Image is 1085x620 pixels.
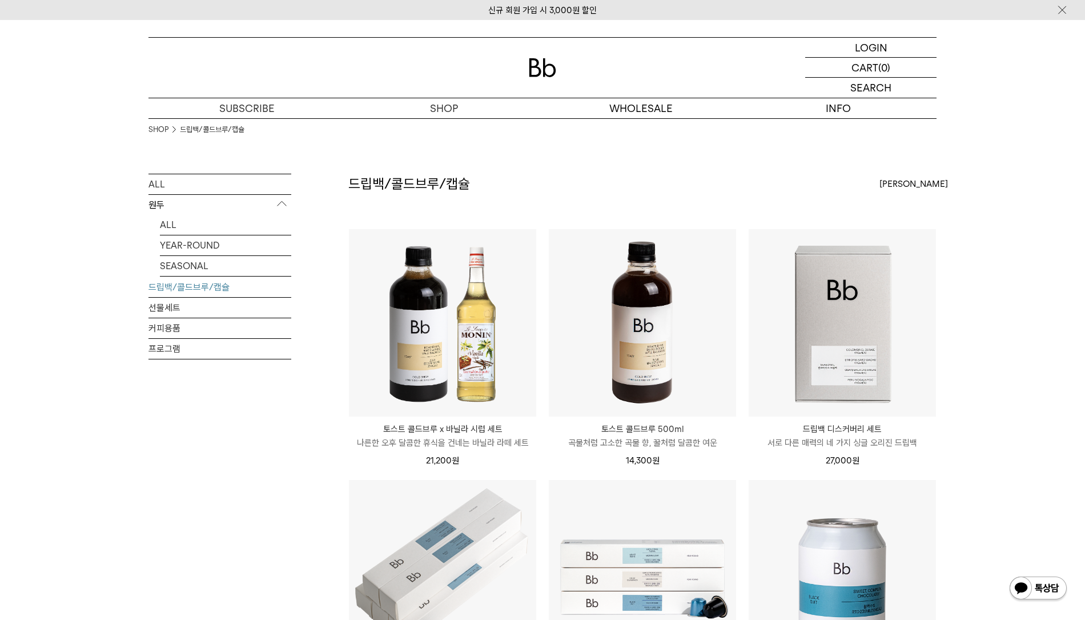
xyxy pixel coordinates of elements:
p: 곡물처럼 고소한 곡물 향, 꿀처럼 달콤한 여운 [549,436,736,450]
a: 토스트 콜드브루 500ml 곡물처럼 고소한 곡물 향, 꿀처럼 달콤한 여운 [549,422,736,450]
a: 프로그램 [148,339,291,359]
a: 선물세트 [148,298,291,318]
img: 카카오톡 채널 1:1 채팅 버튼 [1008,575,1068,603]
span: 원 [652,455,660,466]
p: (0) [878,58,890,77]
a: SHOP [148,124,168,135]
p: 토스트 콜드브루 x 바닐라 시럽 세트 [349,422,536,436]
a: 드립백 디스커버리 세트 서로 다른 매력의 네 가지 싱글 오리진 드립백 [749,422,936,450]
p: SEARCH [850,78,891,98]
a: SUBSCRIBE [148,98,345,118]
span: 27,000 [826,455,859,466]
p: INFO [740,98,937,118]
p: LOGIN [855,38,887,57]
a: SEASONAL [160,256,291,276]
img: 토스트 콜드브루 x 바닐라 시럽 세트 [349,229,536,417]
p: 드립백 디스커버리 세트 [749,422,936,436]
p: WHOLESALE [542,98,740,118]
a: 신규 회원 가입 시 3,000원 할인 [488,5,597,15]
p: 서로 다른 매력의 네 가지 싱글 오리진 드립백 [749,436,936,450]
span: 21,200 [426,455,459,466]
a: SHOP [345,98,542,118]
a: ALL [160,215,291,235]
img: 드립백 디스커버리 세트 [749,229,936,417]
a: YEAR-ROUND [160,235,291,255]
span: 14,300 [626,455,660,466]
span: [PERSON_NAME] [879,177,948,191]
img: 토스트 콜드브루 500ml [549,229,736,417]
a: 드립백/콜드브루/캡슐 [148,277,291,297]
p: 토스트 콜드브루 500ml [549,422,736,436]
a: CART (0) [805,58,937,78]
a: 토스트 콜드브루 x 바닐라 시럽 세트 나른한 오후 달콤한 휴식을 건네는 바닐라 라떼 세트 [349,422,536,450]
span: 원 [852,455,859,466]
h2: 드립백/콜드브루/캡슐 [348,174,470,194]
a: 드립백/콜드브루/캡슐 [180,124,244,135]
p: CART [851,58,878,77]
a: LOGIN [805,38,937,58]
a: ALL [148,174,291,194]
p: 나른한 오후 달콤한 휴식을 건네는 바닐라 라떼 세트 [349,436,536,450]
p: 원두 [148,195,291,215]
a: 커피용품 [148,318,291,338]
img: 로고 [529,58,556,77]
span: 원 [452,455,459,466]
